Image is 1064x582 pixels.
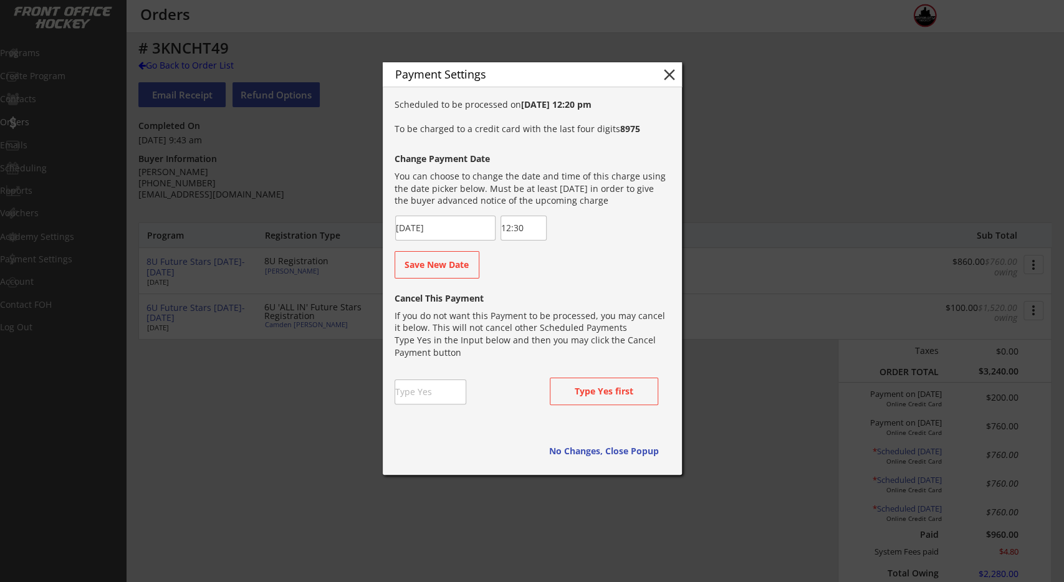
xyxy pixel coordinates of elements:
strong: 8975 [620,123,640,135]
button: Save New Date [395,251,479,279]
input: 8/19/2025 [395,216,496,241]
div: You can choose to change the date and time of this charge using the date picker below. Must be at... [395,170,668,207]
div: Scheduled to be processed on To be charged to a credit card with the last four digits [395,98,668,135]
button: No Changes, Close Popup [539,439,669,464]
button: Type Yes first [550,378,658,405]
input: 12:00 [501,216,547,241]
strong: [DATE] 12:20 pm [521,98,592,110]
input: Type Yes [395,379,466,404]
button: close [660,65,679,84]
div: Change Payment Date [395,155,668,163]
div: If you do not want this Payment to be processed, you may cancel it below. This will not cancel ot... [395,310,668,358]
div: Cancel This Payment [395,294,668,303]
div: Payment Settings [395,68,641,82]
